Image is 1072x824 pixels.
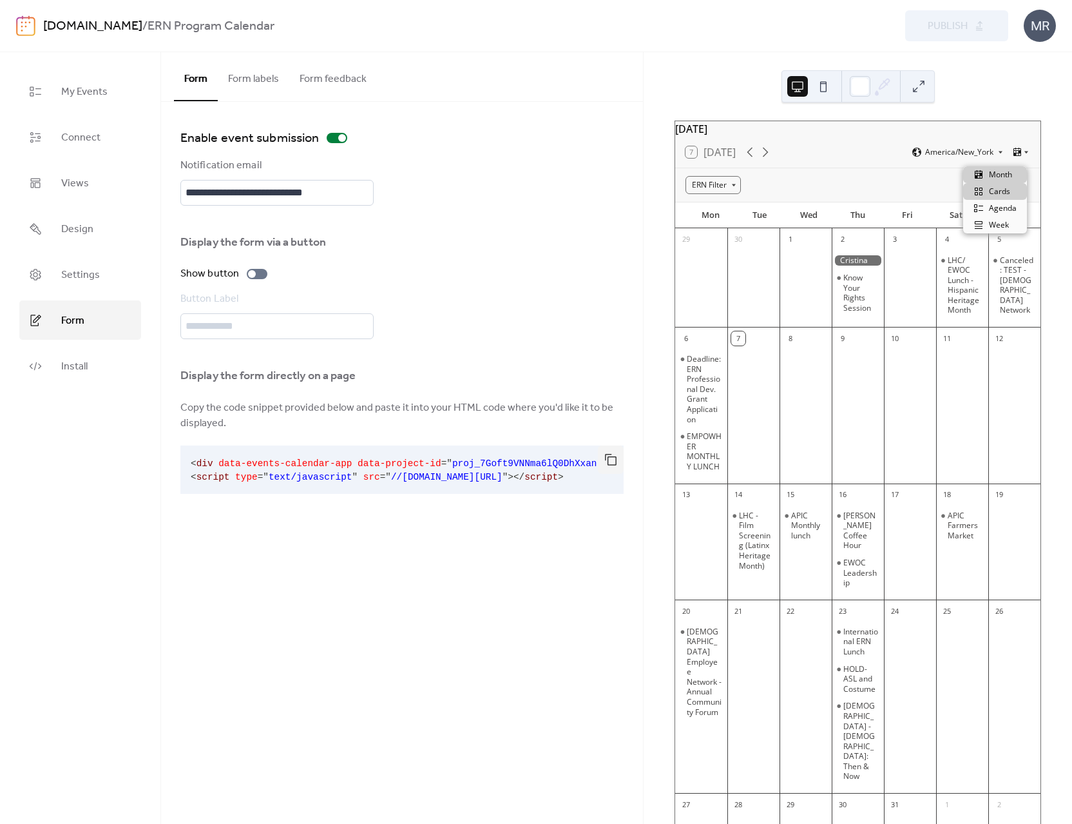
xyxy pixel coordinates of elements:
div: [PERSON_NAME] Coffee Hour [843,511,879,551]
span: Cards [989,186,1010,197]
div: 9 [836,331,850,346]
div: VERN Coffee Hour [832,511,884,551]
div: 10 [888,331,902,346]
div: 30 [836,798,850,812]
div: Deadline: ERN Professional Dev. Grant Application [687,354,722,424]
div: HOLD-ASL and Costume [843,664,879,694]
div: Know Your Rights Session [832,273,884,313]
span: script [524,472,558,482]
div: 6 [679,331,693,346]
div: [DEMOGRAPHIC_DATA] - [DEMOGRAPHIC_DATA]: Then & Now [843,701,879,781]
span: data-events-calendar-app [218,458,352,469]
div: LHC/ EWOC Lunch - Hispanic Heritage Month [936,255,988,316]
div: Cristina Card - return Tuesday [832,255,884,266]
div: 14 [731,488,745,502]
a: Form [19,300,141,340]
div: 19 [992,488,1006,502]
button: Form feedback [289,52,377,100]
span: src [363,472,380,482]
span: text/javascript [269,472,352,482]
div: [DEMOGRAPHIC_DATA] Employee Network - Annual Community Forum [687,627,722,717]
b: / [142,14,148,39]
div: 28 [731,798,745,812]
span: My Events [61,82,108,102]
div: APIC Monthly lunch [791,511,827,541]
span: " [385,472,391,482]
div: [DATE] [675,121,1040,137]
div: 23 [836,604,850,618]
span: proj_7Goft9VNNma6lQ0DhXxan [452,458,597,469]
b: ERN Program Calendar [148,14,274,39]
div: 12 [992,331,1006,346]
div: EMPOWHER MONTHLY LUNCH [675,431,727,471]
span: Install [61,357,88,377]
div: Canceled: TEST - LGBTQIA+ Network [988,255,1040,316]
div: Mon [685,202,734,228]
button: Form [174,52,218,101]
div: 11 [940,331,954,346]
span: < [191,472,196,482]
span: Month [989,169,1012,181]
div: Thu [834,202,883,228]
span: div [196,458,213,469]
div: LGBTQIA+ - Queer: Then & Now [832,701,884,781]
div: 25 [940,604,954,618]
span: < [191,458,196,469]
div: 29 [783,798,798,812]
div: EWOC Leadership [832,558,884,588]
span: data-project-id [358,458,441,469]
div: 15 [783,488,798,502]
div: 22 [783,604,798,618]
div: LHC - Film Screening (Latinx Heritage Month) [727,511,780,571]
a: Install [19,346,141,386]
div: 21 [731,604,745,618]
span: Settings [61,265,100,285]
span: type [235,472,258,482]
div: 2 [992,798,1006,812]
div: APIC Monthly lunch [780,511,832,541]
div: Deadline: ERN Professional Dev. Grant Application [675,354,727,424]
span: Connect [61,128,100,148]
span: Form [61,311,84,331]
div: HOLD-ASL and Costume [832,664,884,694]
div: 1 [783,233,798,247]
span: " [352,472,358,482]
div: APIC Farmers Market [936,511,988,541]
div: 5 [992,233,1006,247]
span: " [263,472,269,482]
div: 20 [679,604,693,618]
div: 24 [888,604,902,618]
a: [DOMAIN_NAME] [43,14,142,39]
span: script [196,472,230,482]
span: //[DOMAIN_NAME][URL] [391,472,503,482]
div: MR [1024,10,1056,42]
span: > [508,472,513,482]
span: America/New_York [925,148,993,156]
div: Show button [180,266,239,282]
div: 29 [679,233,693,247]
img: logo [16,15,35,36]
div: 7 [731,331,745,346]
span: " [503,472,508,482]
button: Form labels [218,52,289,100]
div: LHC - Film Screening (Latinx Heritage Month) [739,511,774,571]
div: Display the form via a button [180,235,371,250]
div: Notification email [180,158,371,173]
div: 31 [888,798,902,812]
div: EWOC Leadership [843,558,879,588]
div: International ERN Lunch [843,627,879,657]
div: 17 [888,488,902,502]
div: 16 [836,488,850,502]
div: 3 [888,233,902,247]
div: EMPOWHER MONTHLY LUNCH [687,431,722,471]
a: Views [19,163,141,202]
div: 8 [783,331,798,346]
div: Sat [932,202,981,228]
span: > [558,472,564,482]
span: Design [61,219,93,239]
div: LGBTQIA+ Employee Network - Annual Community Forum [675,627,727,717]
div: 2 [836,233,850,247]
div: Know Your Rights Session [843,273,879,313]
div: APIC Farmers Market [948,511,983,541]
a: Connect [19,117,141,157]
